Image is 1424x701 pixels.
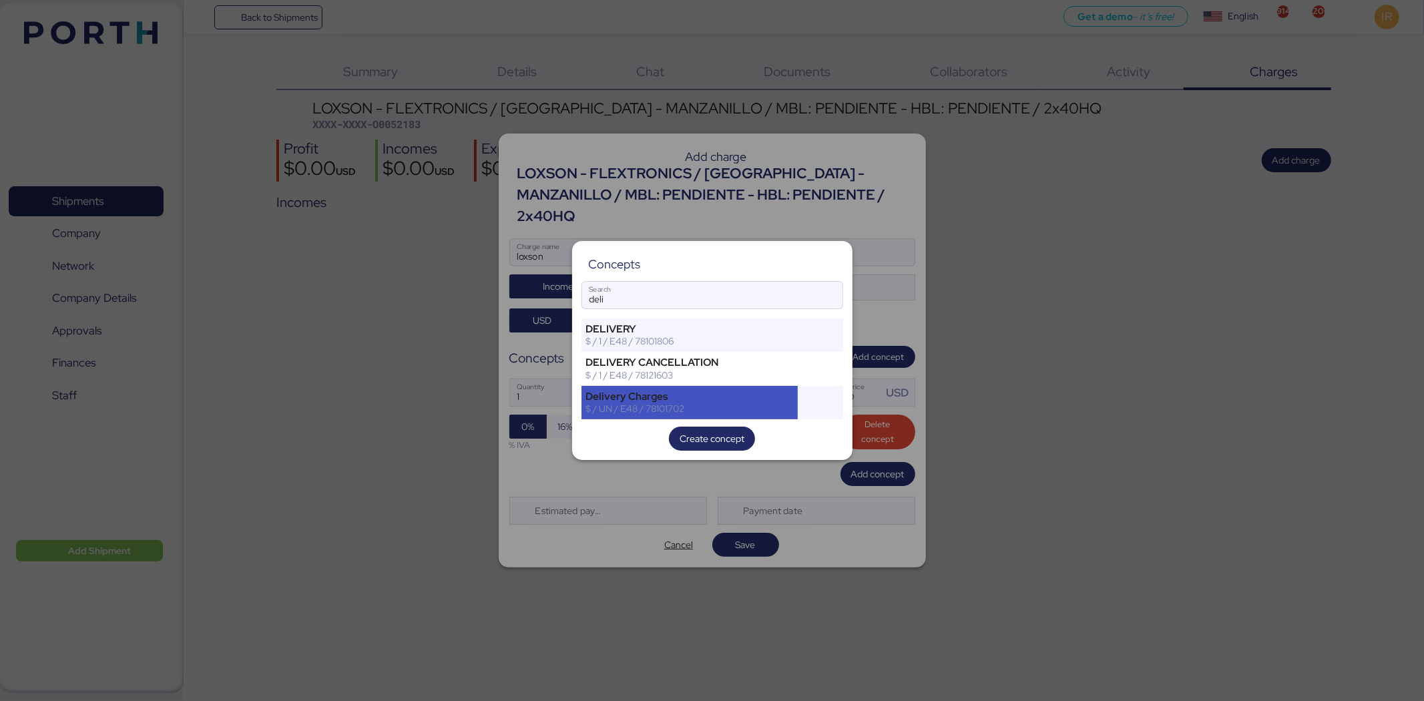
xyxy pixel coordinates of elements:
div: $ / 1 / E48 / 78101806 [586,335,794,347]
input: Search [582,282,843,308]
div: Delivery Charges [586,391,794,403]
div: Concepts [588,258,640,270]
span: Create concept [680,431,744,447]
div: $ / 1 / E48 / 78121603 [586,369,794,381]
div: DELIVERY CANCELLATION [586,357,794,369]
div: $ / UN / E48 / 78101702 [586,403,794,415]
button: Create concept [669,427,755,451]
div: DELIVERY [586,323,794,335]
